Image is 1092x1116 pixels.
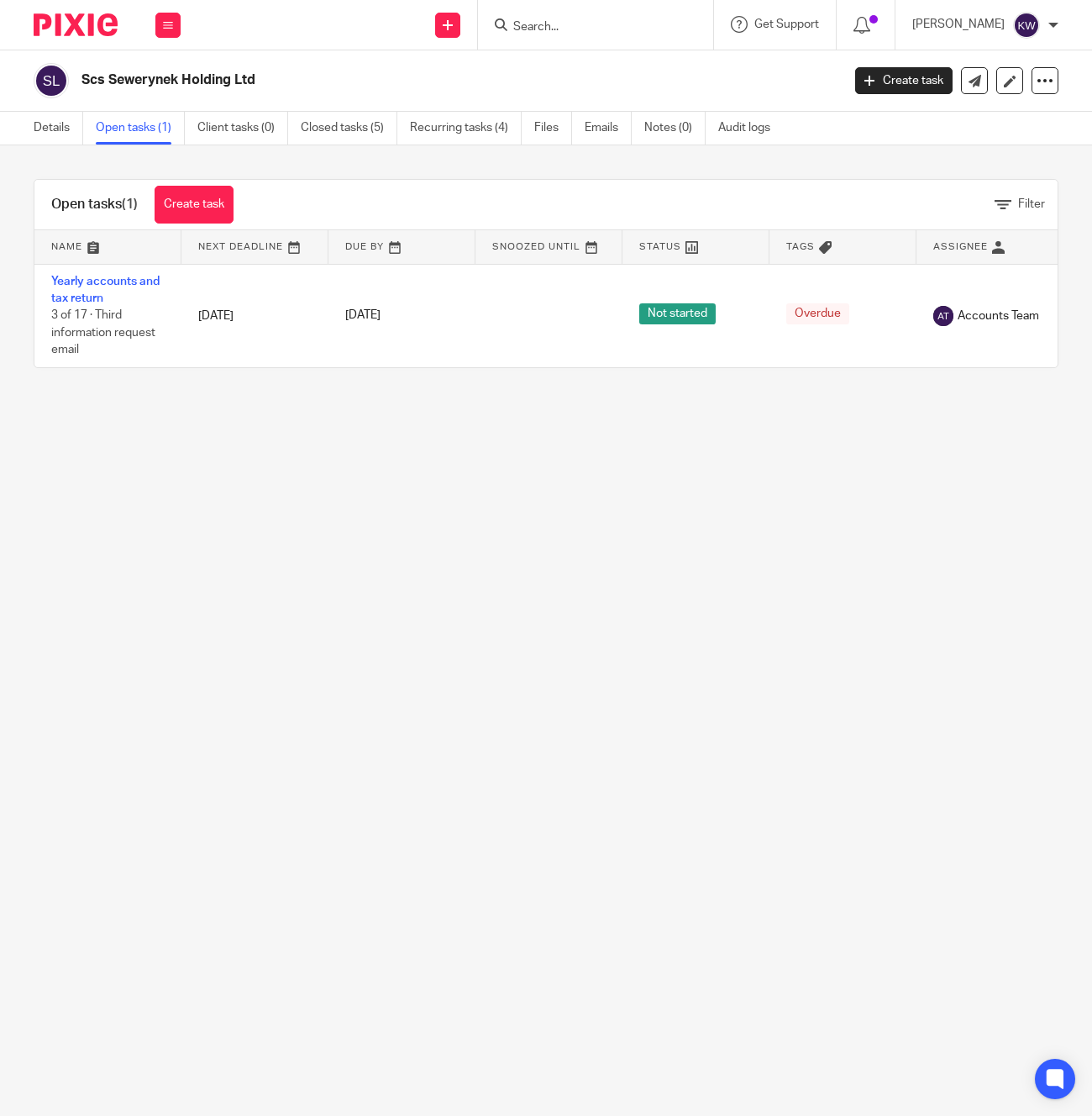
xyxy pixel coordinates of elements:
span: [DATE] [345,310,381,322]
span: Get Support [754,18,819,30]
a: Audit logs [718,112,783,145]
a: Files [534,112,572,145]
a: Yearly accounts and tax return [51,276,160,304]
a: Open tasks (1) [96,112,185,145]
span: (1) [122,197,138,211]
span: Filter [1018,198,1045,210]
h2: Scs Sewerynek Holding Ltd [81,71,680,89]
img: svg%3E [1013,12,1040,39]
a: Create task [155,186,234,224]
a: Details [34,112,83,145]
span: Status [639,242,681,251]
span: Accounts Team [958,308,1039,324]
span: Not started [639,303,716,324]
a: Client tasks (0) [197,112,288,145]
span: Snoozed Until [492,242,580,251]
a: Emails [585,112,632,145]
img: svg%3E [933,306,953,326]
a: Notes (0) [644,112,706,145]
p: [PERSON_NAME] [912,16,1005,33]
span: 3 of 17 · Third information request email [51,309,155,355]
span: Overdue [786,303,849,324]
span: Tags [786,242,815,251]
td: [DATE] [181,264,328,367]
input: Search [512,20,663,35]
img: svg%3E [34,63,69,98]
a: Closed tasks (5) [301,112,397,145]
a: Create task [855,67,953,94]
a: Recurring tasks (4) [410,112,522,145]
h1: Open tasks [51,196,138,213]
img: Pixie [34,13,118,36]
